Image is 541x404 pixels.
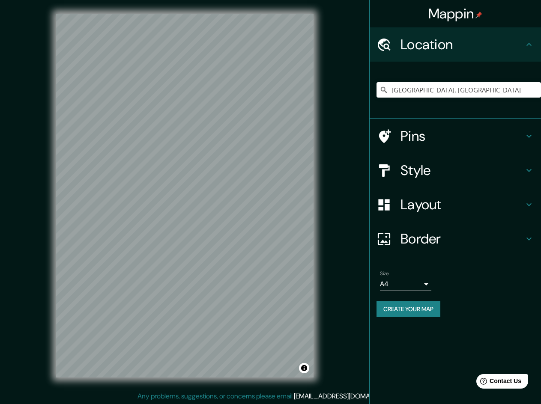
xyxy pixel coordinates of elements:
[401,162,524,179] h4: Style
[370,187,541,222] div: Layout
[137,391,401,401] p: Any problems, suggestions, or concerns please email .
[370,119,541,153] div: Pins
[380,277,431,291] div: A4
[401,230,524,247] h4: Border
[475,12,482,18] img: pin-icon.png
[370,27,541,62] div: Location
[401,128,524,145] h4: Pins
[56,14,314,377] canvas: Map
[380,270,389,277] label: Size
[294,392,400,401] a: [EMAIL_ADDRESS][DOMAIN_NAME]
[299,363,309,373] button: Toggle attribution
[370,153,541,187] div: Style
[465,371,532,395] iframe: Help widget launcher
[377,82,541,98] input: Pick your city or area
[428,5,483,22] h4: Mappin
[370,222,541,256] div: Border
[377,301,440,317] button: Create your map
[401,196,524,213] h4: Layout
[401,36,524,53] h4: Location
